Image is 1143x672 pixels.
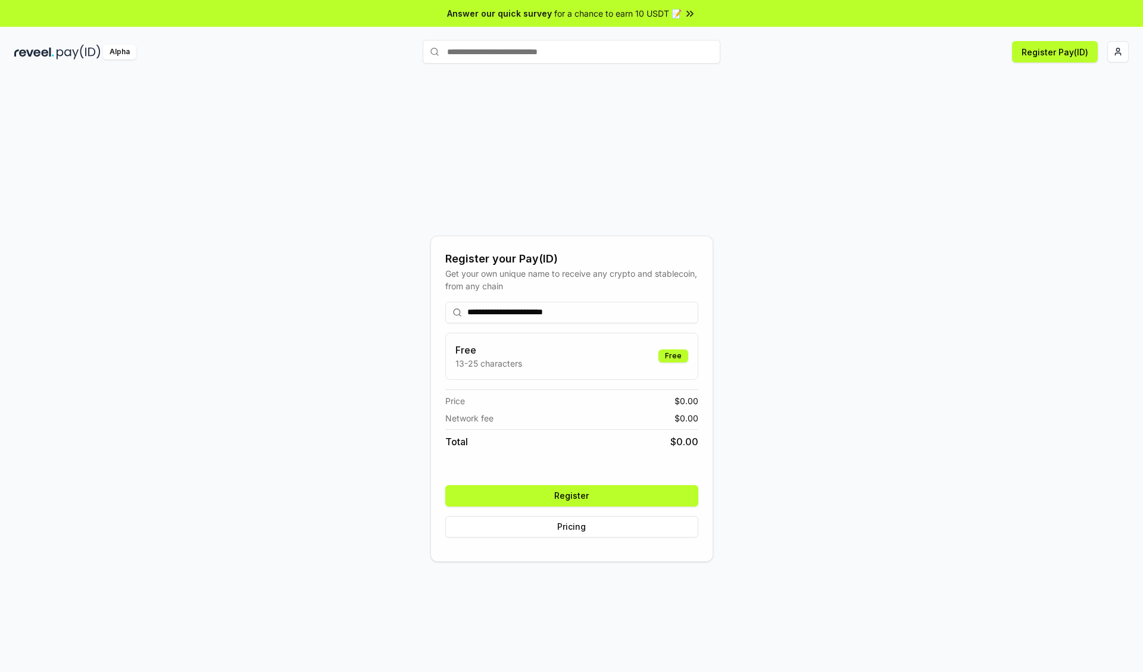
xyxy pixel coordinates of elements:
[445,267,698,292] div: Get your own unique name to receive any crypto and stablecoin, from any chain
[57,45,101,60] img: pay_id
[445,435,468,449] span: Total
[674,395,698,407] span: $ 0.00
[14,45,54,60] img: reveel_dark
[445,485,698,507] button: Register
[445,516,698,537] button: Pricing
[447,7,552,20] span: Answer our quick survey
[674,412,698,424] span: $ 0.00
[445,412,494,424] span: Network fee
[1012,41,1098,62] button: Register Pay(ID)
[103,45,136,60] div: Alpha
[445,251,698,267] div: Register your Pay(ID)
[445,395,465,407] span: Price
[455,343,522,357] h3: Free
[455,357,522,370] p: 13-25 characters
[670,435,698,449] span: $ 0.00
[554,7,682,20] span: for a chance to earn 10 USDT 📝
[658,349,688,362] div: Free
